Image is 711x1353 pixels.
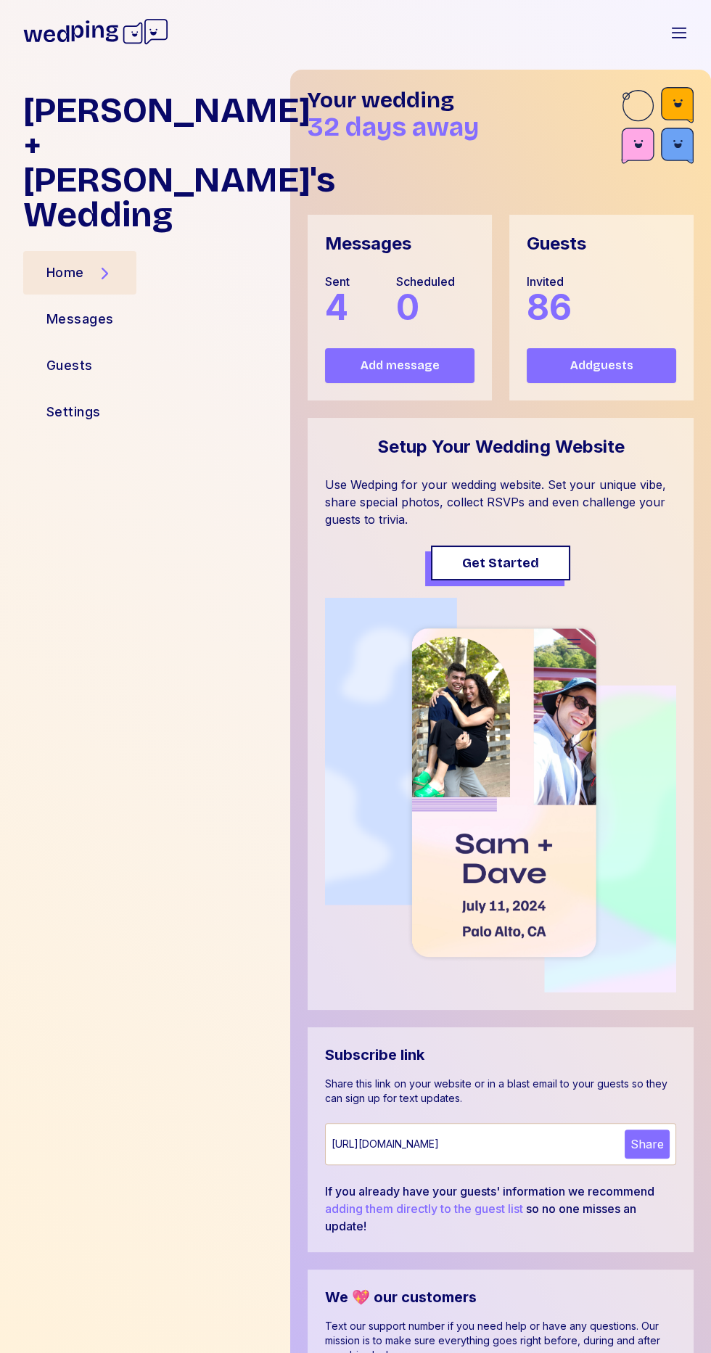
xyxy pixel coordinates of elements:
[462,553,539,573] span: Get Started
[325,1287,676,1307] div: We 💖 our customers
[325,232,411,255] div: Messages
[325,476,676,528] div: Use Wedping for your wedding website. Set your unique vibe, share special photos, collect RSVPs a...
[377,435,625,458] div: Setup Your Wedding Website
[325,348,474,383] button: Add message
[308,112,479,143] span: 32 days away
[527,273,572,290] div: Invited
[396,286,419,329] span: 0
[325,598,676,992] img: Default wedding website
[621,87,694,168] img: guest-accent-br.svg
[46,402,101,422] div: Settings
[332,1137,619,1151] div: [URL][DOMAIN_NAME]
[361,357,440,374] span: Add message
[325,1183,676,1235] div: If you already have your guests' information we recommend so no one misses an update!
[46,263,84,283] div: Home
[325,1045,676,1065] div: Subscribe link
[527,232,586,255] div: Guests
[396,273,455,290] div: Scheduled
[325,273,350,290] div: Sent
[527,348,676,383] button: Addguests
[23,93,279,232] h1: [PERSON_NAME] + [PERSON_NAME]'s Wedding
[625,1130,670,1159] button: Share
[527,286,572,329] span: 86
[325,286,348,329] span: 4
[46,309,114,329] div: Messages
[570,357,633,374] span: Add guests
[325,1077,676,1106] p: Share this link on your website or in a blast email to your guests so they can sign up for text u...
[308,87,621,113] h1: Your wedding
[325,1201,523,1216] a: adding them directly to the guest list
[431,546,570,580] button: Get Started
[46,355,93,376] div: Guests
